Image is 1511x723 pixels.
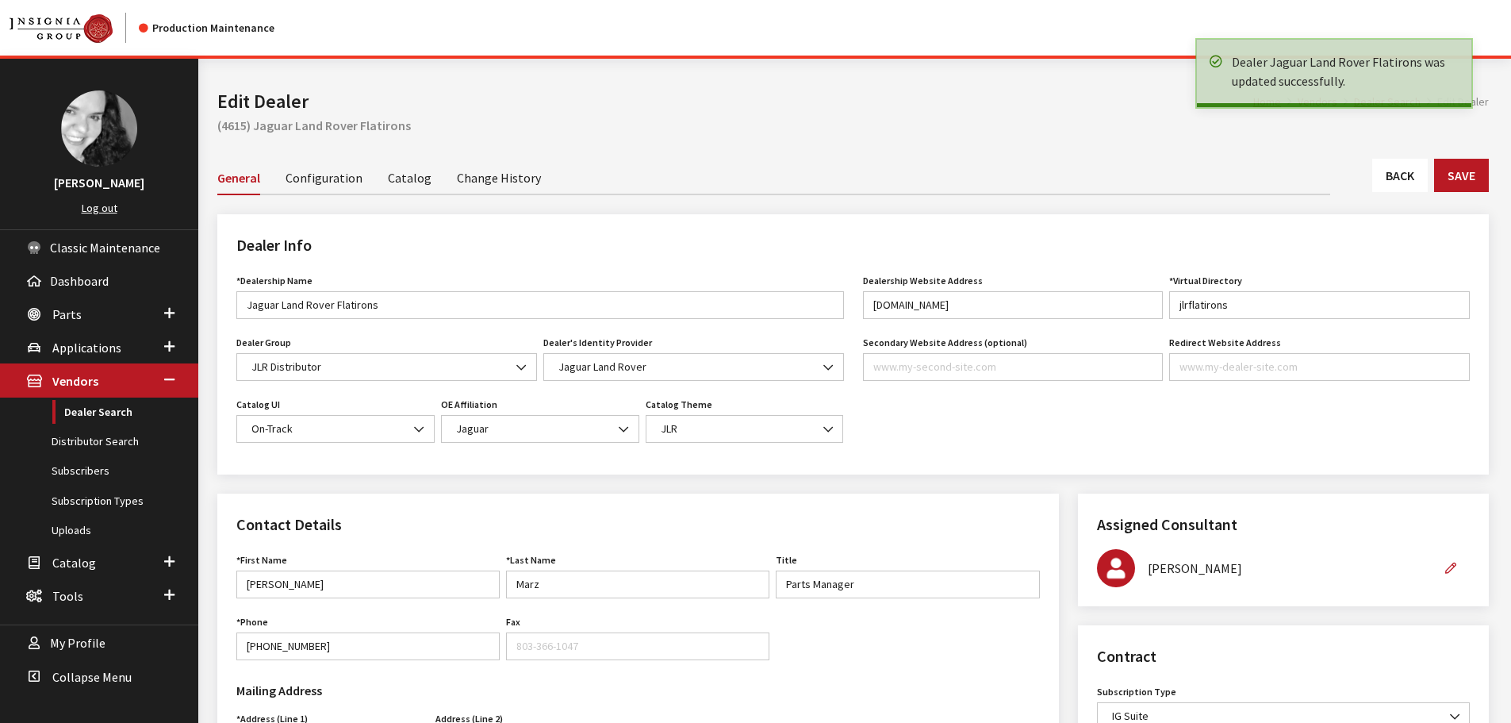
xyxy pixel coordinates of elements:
[776,553,797,567] label: Title
[16,173,182,192] h3: [PERSON_NAME]
[776,571,1039,598] input: Manager
[457,160,541,194] a: Change History
[1148,559,1432,578] div: [PERSON_NAME]
[82,201,117,215] a: Log out
[236,415,435,443] span: On-Track
[10,13,139,43] a: Insignia Group logo
[236,233,1470,257] h2: Dealer Info
[554,359,834,375] span: Jaguar Land Rover
[139,20,274,37] div: Production Maintenance
[1097,549,1135,587] img: Kurt Daugherty
[52,669,132,685] span: Collapse Menu
[451,421,629,437] span: Jaguar
[52,340,121,356] span: Applications
[1434,159,1489,192] button: Save
[1097,513,1470,536] h2: Assigned Consultant
[1097,685,1176,699] label: Subscription Type
[441,415,639,443] span: Jaguar
[236,681,628,700] h3: Mailing Address
[50,636,105,652] span: My Profile
[1232,52,1455,90] div: Dealer Jaguar Land Rover Flatirons was updated successfully.
[543,353,844,381] span: Jaguar Land Rover
[236,398,280,412] label: Catalog UI
[543,336,652,350] label: Dealer's Identity Provider
[236,633,500,660] input: 888-579-4458
[247,421,424,437] span: On-Track
[863,274,983,288] label: Dealership Website Address
[646,415,844,443] span: JLR
[52,555,96,571] span: Catalog
[236,513,1040,536] h2: Contact Details
[52,306,82,322] span: Parts
[236,553,287,567] label: First Name
[236,571,500,598] input: John
[646,398,712,412] label: Catalog Theme
[506,633,769,660] input: 803-366-1047
[236,353,537,381] span: JLR Distributor
[1169,274,1242,288] label: *Virtual Directory
[388,160,431,194] a: Catalog
[1169,336,1281,350] label: Redirect Website Address
[863,291,1164,319] input: www.my-dealer-site.com
[863,336,1027,350] label: Secondary Website Address (optional)
[1432,555,1470,583] button: Edit Assigned Consultant
[1372,159,1428,192] a: Back
[217,160,260,195] a: General
[50,273,109,289] span: Dashboard
[236,336,291,350] label: Dealer Group
[1169,291,1470,319] input: site-name
[506,553,556,567] label: Last Name
[217,116,1489,135] h2: (4615) Jaguar Land Rover Flatirons
[863,353,1164,381] input: www.my-second-site.com
[50,240,160,256] span: Classic Maintenance
[52,588,83,604] span: Tools
[506,615,520,629] label: Fax
[236,274,313,288] label: *Dealership Name
[236,291,844,319] input: My Dealer
[10,14,113,43] img: Catalog Maintenance
[1169,353,1470,381] input: www.my-dealer-site.com
[506,571,769,598] input: Doe
[656,421,834,437] span: JLR
[236,615,268,629] label: Phone
[441,398,497,412] label: OE Affiliation
[286,160,362,194] a: Configuration
[1097,644,1470,668] h2: Contract
[217,87,1253,116] h1: Edit Dealer
[247,359,527,375] span: JLR Distributor
[61,90,137,167] img: Khrystal Dorton
[52,374,98,390] span: Vendors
